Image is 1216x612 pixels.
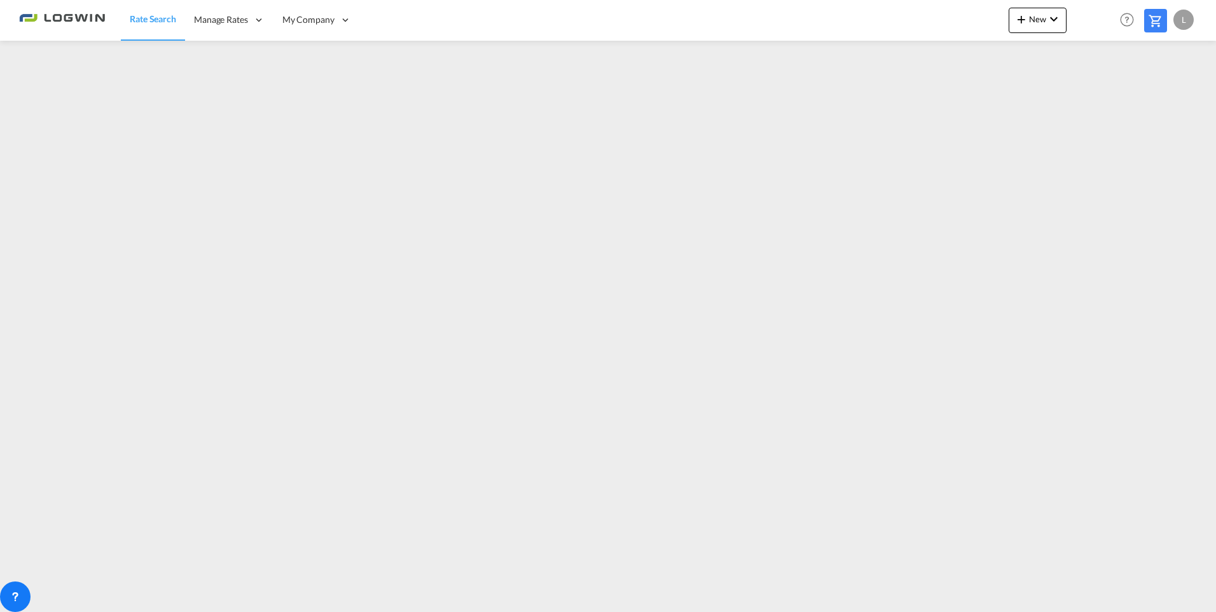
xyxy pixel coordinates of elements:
[10,545,54,593] iframe: Chat
[1116,9,1144,32] div: Help
[1014,14,1061,24] span: New
[1173,10,1194,30] div: L
[282,13,335,26] span: My Company
[19,6,105,34] img: 2761ae10d95411efa20a1f5e0282d2d7.png
[130,13,176,24] span: Rate Search
[1116,9,1138,31] span: Help
[1046,11,1061,27] md-icon: icon-chevron-down
[1014,11,1029,27] md-icon: icon-plus 400-fg
[194,13,248,26] span: Manage Rates
[1009,8,1067,33] button: icon-plus 400-fgNewicon-chevron-down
